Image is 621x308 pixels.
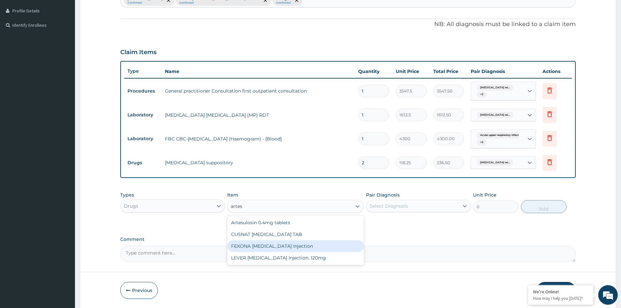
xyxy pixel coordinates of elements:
[162,156,355,169] td: [MEDICAL_DATA] suppository
[127,1,163,5] small: Confirmed
[276,1,291,5] small: Confirmed
[477,132,524,139] span: Acute upper respiratory infect...
[477,112,513,118] span: [MEDICAL_DATA] wi...
[392,65,430,78] th: Unit Price
[467,65,539,78] th: Pair Diagnosis
[120,49,156,56] h3: Claim Items
[533,296,588,301] p: How may I help you today?
[355,65,392,78] th: Quantity
[12,33,26,49] img: d_794563401_company_1708531726252_794563401
[3,178,124,201] textarea: Type your message and hit 'Enter'
[430,65,467,78] th: Total Price
[124,65,162,77] th: Type
[227,217,364,228] div: Artesulosin 0.4mg tablets
[124,85,162,97] td: Procedures
[38,82,90,148] span: We're online!
[107,3,123,19] div: Minimize live chat window
[227,228,364,240] div: CUSNAT [MEDICAL_DATA] TAB
[477,84,513,91] span: [MEDICAL_DATA] wi...
[477,139,487,146] span: + 2
[477,159,513,166] span: [MEDICAL_DATA] wi...
[521,200,567,213] button: Add
[539,65,572,78] th: Actions
[120,192,134,198] label: Types
[162,84,355,97] td: General practitioner Consultation first outpatient consultation
[124,133,162,145] td: Laboratory
[227,240,364,252] div: FEXONA [MEDICAL_DATA] Injection
[34,37,110,45] div: Chat with us now
[124,203,138,209] div: Drugs
[162,109,355,122] td: [MEDICAL_DATA] [MEDICAL_DATA] (MP) RDT
[124,109,162,121] td: Laboratory
[366,192,400,198] label: Pair Diagnosis
[473,192,496,198] label: Unit Price
[162,132,355,145] td: FBC CBC-[MEDICAL_DATA] (Haemogram) - [Blood]
[162,65,355,78] th: Name
[533,289,588,295] div: We're Online!
[227,252,364,264] div: LEVER [MEDICAL_DATA] Injection. 120mg
[120,237,576,242] label: Comment
[124,157,162,169] td: Drugs
[227,192,238,198] label: Item
[370,203,408,209] div: Select Diagnosis
[179,1,259,5] small: Confirmed
[477,91,487,98] span: + 2
[537,282,576,299] button: Submit
[120,282,158,299] button: Previous
[120,20,576,29] p: NB: All diagnosis must be linked to a claim item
